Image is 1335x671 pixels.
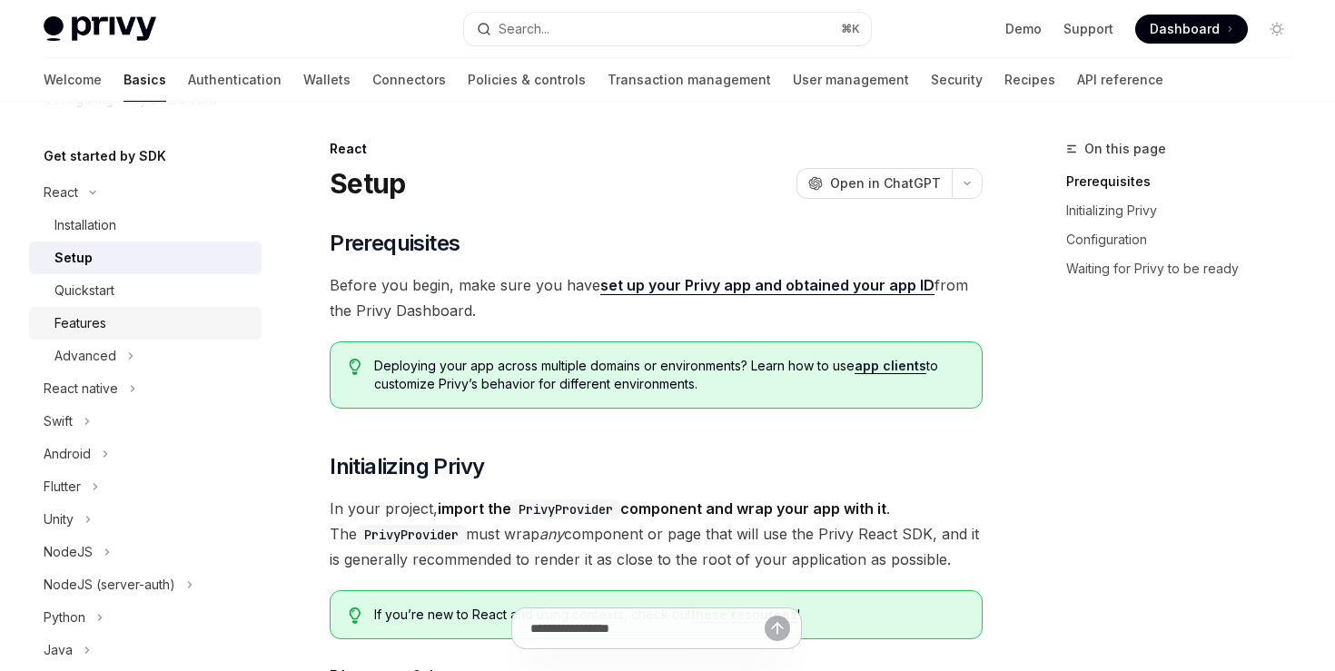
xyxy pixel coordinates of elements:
[468,58,586,102] a: Policies & controls
[330,229,460,258] span: Prerequisites
[1077,58,1163,102] a: API reference
[29,307,262,340] a: Features
[855,358,926,374] a: app clients
[29,242,262,274] a: Setup
[330,496,983,572] span: In your project, . The must wrap component or page that will use the Privy React SDK, and it is g...
[600,276,934,295] a: set up your Privy app and obtained your app ID
[1066,167,1306,196] a: Prerequisites
[357,525,466,545] code: PrivyProvider
[188,58,282,102] a: Authentication
[796,168,952,199] button: Open in ChatGPT
[608,58,771,102] a: Transaction management
[931,58,983,102] a: Security
[349,359,361,375] svg: Tip
[1005,20,1042,38] a: Demo
[1150,20,1220,38] span: Dashboard
[44,607,85,628] div: Python
[1066,196,1306,225] a: Initializing Privy
[330,167,405,200] h1: Setup
[44,541,93,563] div: NodeJS
[438,499,886,518] strong: import the component and wrap your app with it
[1063,20,1113,38] a: Support
[29,209,262,242] a: Installation
[374,357,964,393] span: Deploying your app across multiple domains or environments? Learn how to use to customize Privy’s...
[44,182,78,203] div: React
[1084,138,1166,160] span: On this page
[44,16,156,42] img: light logo
[29,274,262,307] a: Quickstart
[44,410,73,432] div: Swift
[54,345,116,367] div: Advanced
[44,476,81,498] div: Flutter
[539,525,564,543] em: any
[54,247,93,269] div: Setup
[511,499,620,519] code: PrivyProvider
[330,272,983,323] span: Before you begin, make sure you have from the Privy Dashboard.
[1262,15,1291,44] button: Toggle dark mode
[830,174,941,192] span: Open in ChatGPT
[841,22,860,36] span: ⌘ K
[372,58,446,102] a: Connectors
[499,18,549,40] div: Search...
[330,140,983,158] div: React
[44,639,73,661] div: Java
[1004,58,1055,102] a: Recipes
[124,58,166,102] a: Basics
[44,145,166,167] h5: Get started by SDK
[54,214,116,236] div: Installation
[54,312,106,334] div: Features
[303,58,351,102] a: Wallets
[44,443,91,465] div: Android
[44,58,102,102] a: Welcome
[793,58,909,102] a: User management
[44,574,175,596] div: NodeJS (server-auth)
[44,508,74,530] div: Unity
[44,378,118,400] div: React native
[765,616,790,641] button: Send message
[464,13,870,45] button: Search...⌘K
[1135,15,1248,44] a: Dashboard
[54,280,114,301] div: Quickstart
[1066,225,1306,254] a: Configuration
[330,452,484,481] span: Initializing Privy
[1066,254,1306,283] a: Waiting for Privy to be ready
